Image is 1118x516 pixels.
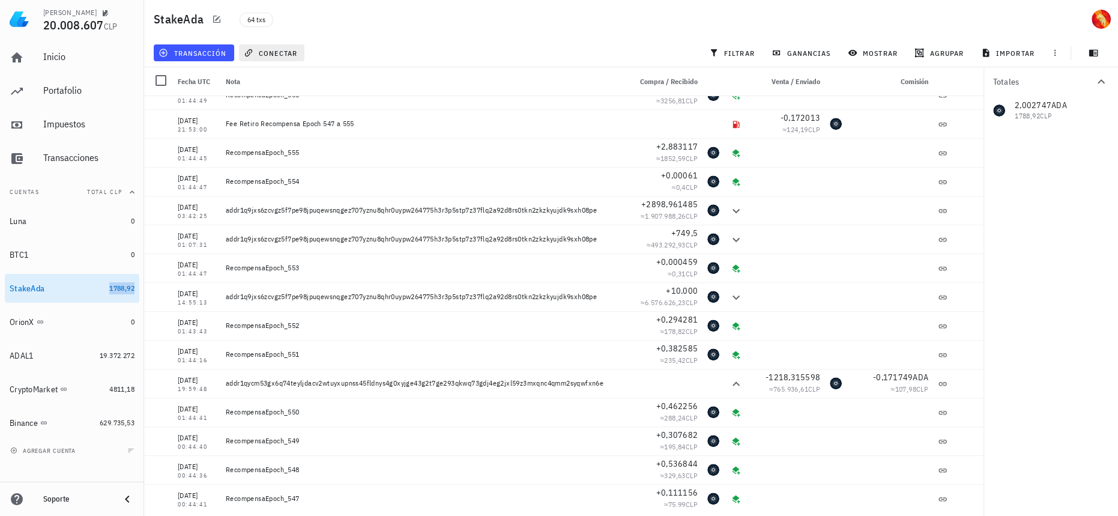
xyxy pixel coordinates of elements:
button: transacción [154,44,234,61]
div: 19:59:48 [178,386,216,392]
div: 01:44:47 [178,184,216,190]
button: conectar [239,44,305,61]
div: [DATE] [178,115,216,127]
div: [DATE] [178,317,216,329]
div: ADA-icon [707,233,719,245]
span: Total CLP [87,188,122,196]
div: [DATE] [178,288,216,300]
div: Binance [10,418,38,428]
div: Inicio [43,51,134,62]
a: Impuestos [5,111,139,139]
div: RecompensaEpoch_548 [226,465,621,475]
a: Luna 0 [5,207,139,235]
span: 0 [131,317,134,326]
div: ADA-icon [707,464,719,476]
div: 01:43:43 [178,329,216,335]
span: +0,000459 [656,256,698,267]
div: StakeAda [10,284,44,294]
div: addr1q9jxs6zcvgz5f7pe98jpuqewsnqgez707yznu8qhr0uypw264775h3r3p5stp7z37flq2a92d8rs0tkn2zkzkyujdk9s... [226,205,621,215]
h1: StakeAda [154,10,208,29]
span: 19.372.272 [100,351,134,360]
span: 0,31 [672,269,686,278]
a: Binance 629.735,53 [5,408,139,437]
span: 64 txs [247,13,265,26]
div: ADA-icon [707,435,719,447]
a: OrionX 0 [5,308,139,336]
div: [DATE] [178,144,216,156]
div: 01:44:47 [178,271,216,277]
span: CLP [686,413,698,422]
div: RecompensaEpoch_550 [226,407,621,417]
span: CLP [686,211,698,220]
div: [DATE] [178,374,216,386]
div: ADA-icon [707,175,719,187]
div: Impuestos [43,118,134,130]
div: ADA-icon [707,406,719,418]
div: ADA-icon [830,118,842,130]
div: Totales [993,77,1094,86]
span: 765.936,61 [773,384,808,393]
a: StakeAda 1788,92 [5,274,139,303]
button: CuentasTotal CLP [5,178,139,207]
span: ≈ [660,356,698,365]
span: CLP [686,154,698,163]
a: Transacciones [5,144,139,173]
div: [DATE] [178,345,216,357]
span: ≈ [660,413,698,422]
span: ≈ [660,327,698,336]
span: 288,24 [664,413,685,422]
div: 14:55:13 [178,300,216,306]
span: CLP [916,384,928,393]
span: +0,307682 [656,429,698,440]
div: [DATE] [178,172,216,184]
span: agregar cuenta [13,447,76,455]
div: ADA-icon [707,348,719,360]
span: ≈ [672,183,698,192]
span: +10.000 [666,285,698,296]
span: 6.576.626,23 [645,298,686,307]
span: ≈ [769,384,820,393]
span: CLP [686,269,698,278]
span: CLP [808,125,820,134]
span: ≈ [890,384,928,393]
span: 0 [131,250,134,259]
div: RecompensaEpoch_549 [226,436,621,446]
span: ≈ [782,125,820,134]
span: 235,42 [664,356,685,365]
span: CLP [686,356,698,365]
span: 20.008.607 [43,17,104,33]
span: 493.292,93 [651,240,686,249]
span: transacción [161,48,226,58]
span: CLP [808,384,820,393]
div: [DATE] [178,230,216,242]
div: RecompensaEpoch_555 [226,148,621,157]
div: Portafolio [43,85,134,96]
span: CLP [686,183,698,192]
div: [DATE] [178,490,216,502]
span: filtrar [712,48,755,58]
div: OrionX [10,317,34,327]
div: Venta / Enviado [748,67,825,96]
div: RecompensaEpoch_553 [226,263,621,273]
span: ADA [913,372,928,383]
span: 1788,92 [109,284,134,293]
span: +0,294281 [656,314,698,325]
div: Soporte [43,494,110,504]
span: 3256,81 [660,96,686,105]
div: ADA-icon [707,493,719,505]
span: Nota [226,77,240,86]
div: ADA-icon [830,377,842,389]
span: 107,98 [895,384,916,393]
span: -0,171749 [873,372,913,383]
img: LedgiFi [10,10,29,29]
a: Inicio [5,43,139,72]
div: Compra / Recibido [626,67,703,96]
span: CLP [686,96,698,105]
div: [DATE] [178,403,216,415]
div: 00:44:36 [178,473,216,479]
span: importar [984,48,1035,58]
span: CLP [686,327,698,336]
span: CLP [686,298,698,307]
div: Fee Retiro Recompensa Epoch 547 a 555 [226,119,621,129]
div: [DATE] [178,201,216,213]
